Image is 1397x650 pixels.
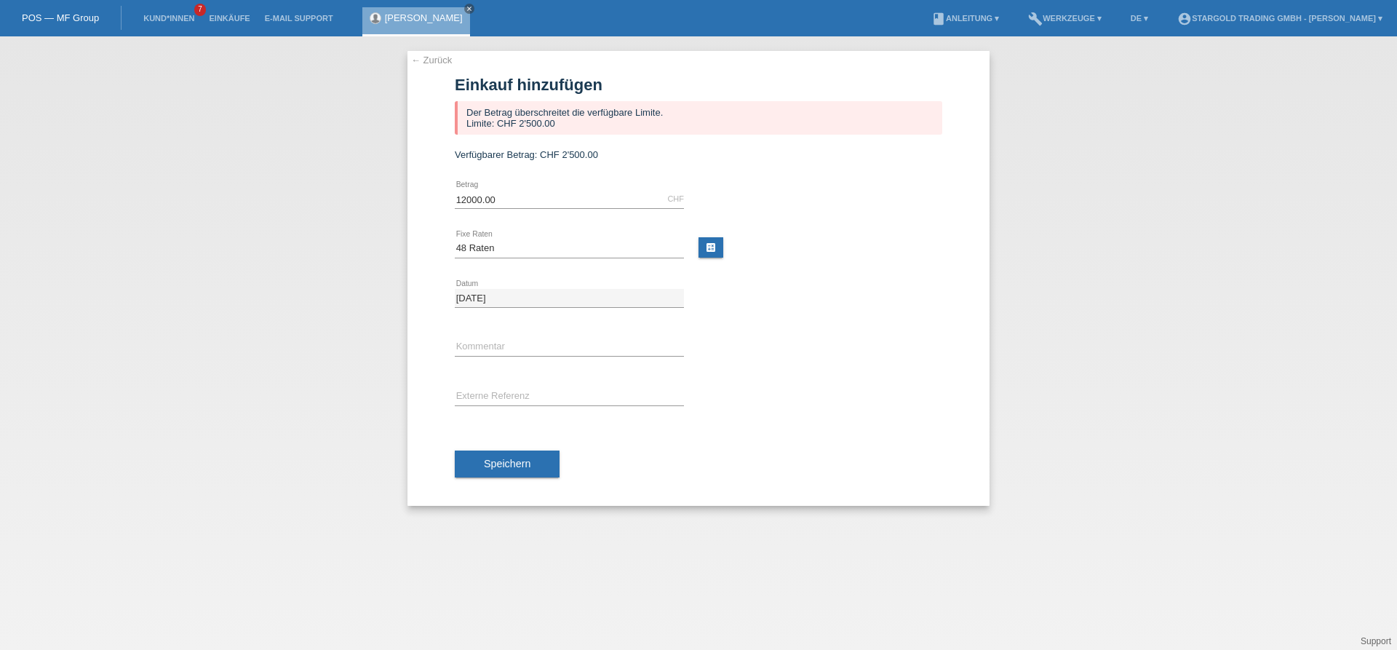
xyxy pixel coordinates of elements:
[466,5,473,12] i: close
[705,242,717,253] i: calculate
[411,55,452,66] a: ← Zurück
[22,12,99,23] a: POS — MF Group
[1123,14,1155,23] a: DE ▾
[1170,14,1390,23] a: account_circleStargold Trading GmbH - [PERSON_NAME] ▾
[455,451,560,478] button: Speichern
[194,4,206,16] span: 7
[455,101,942,135] div: Der Betrag überschreitet die verfügbare Limite. Limite: CHF 2'500.00
[1028,12,1043,26] i: build
[1361,636,1391,646] a: Support
[464,4,474,14] a: close
[455,149,537,160] span: Verfügbarer Betrag:
[924,14,1006,23] a: bookAnleitung ▾
[385,12,463,23] a: [PERSON_NAME]
[455,76,942,94] h1: Einkauf hinzufügen
[484,458,530,469] span: Speichern
[1021,14,1109,23] a: buildWerkzeuge ▾
[698,237,723,258] a: calculate
[202,14,257,23] a: Einkäufe
[667,194,684,203] div: CHF
[540,149,598,160] span: CHF 2'500.00
[136,14,202,23] a: Kund*innen
[931,12,946,26] i: book
[1177,12,1192,26] i: account_circle
[258,14,341,23] a: E-Mail Support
